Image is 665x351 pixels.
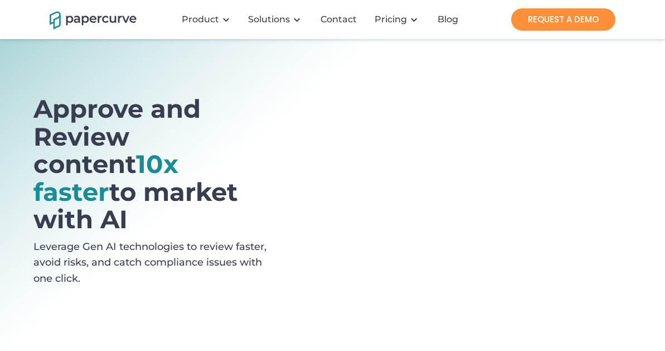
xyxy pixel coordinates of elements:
[429,14,469,25] a: Blog
[312,14,368,25] a: Contact
[33,95,267,314] a: open lightbox
[33,148,178,207] span: 10x faster
[438,14,458,25] div: Blog
[368,3,429,36] div: Pricing
[175,3,241,36] div: Product
[33,95,267,233] h1: Approve and Review content to market with AI
[511,8,615,31] a: REQUEST A DEMO
[182,14,219,25] div: Product
[248,14,290,25] div: Solutions
[50,9,122,29] a: home
[33,239,267,292] p: Leverage Gen AI technologies to review faster, avoid risks, and catch compliance issues with one ...
[321,14,357,25] div: Contact
[375,14,407,25] a: Pricing
[241,3,312,36] div: Solutions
